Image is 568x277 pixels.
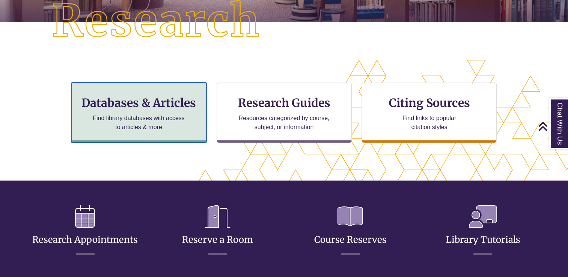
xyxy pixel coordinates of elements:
p: Find links to popular citation styles [393,114,466,132]
a: Reserve a Room [182,216,253,245]
a: Citing Sources Find links to popular citation styles [362,83,497,143]
p: Resources categorized by course, subject, or information [235,114,333,132]
a: Back to Top [538,121,566,131]
a: Library Tutorials [446,216,520,245]
h3: Databases & Articles [78,96,200,110]
a: Research Guides Resources categorized by course, subject, or information [217,83,352,143]
p: Find library databases with access to articles & more [90,114,188,132]
a: Course Reserves [314,216,387,245]
a: Research Appointments [32,216,138,245]
a: Databases & Articles Find library databases with access to articles & more [71,83,206,143]
h3: Research Guides [223,96,345,110]
h3: Citing Sources [384,96,475,110]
